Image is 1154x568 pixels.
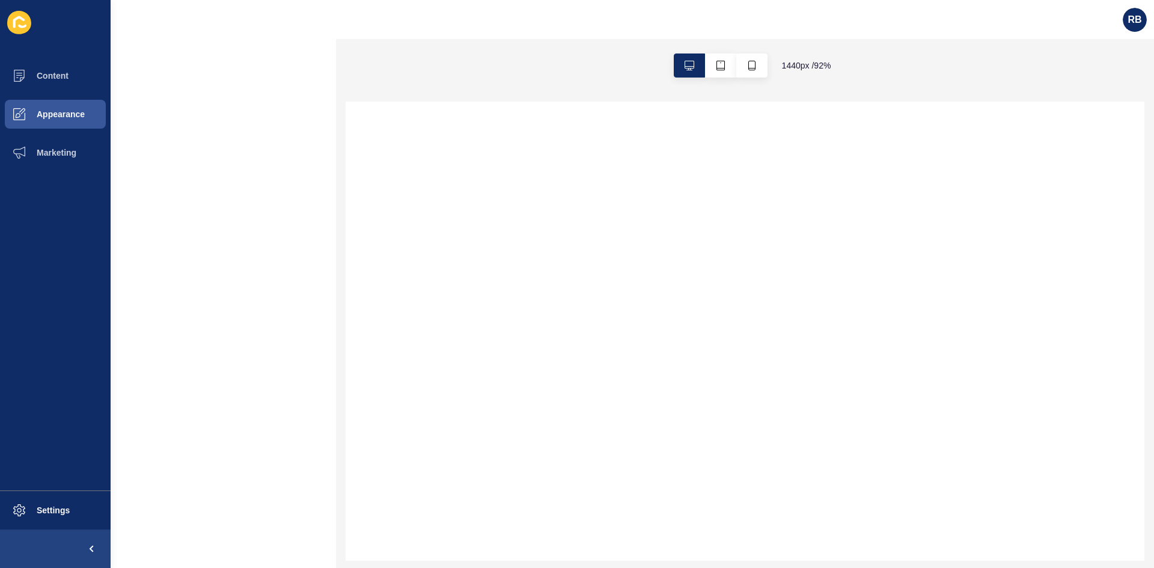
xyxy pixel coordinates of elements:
[1128,14,1141,26] span: RB
[782,60,831,72] span: 1440 px / 92 %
